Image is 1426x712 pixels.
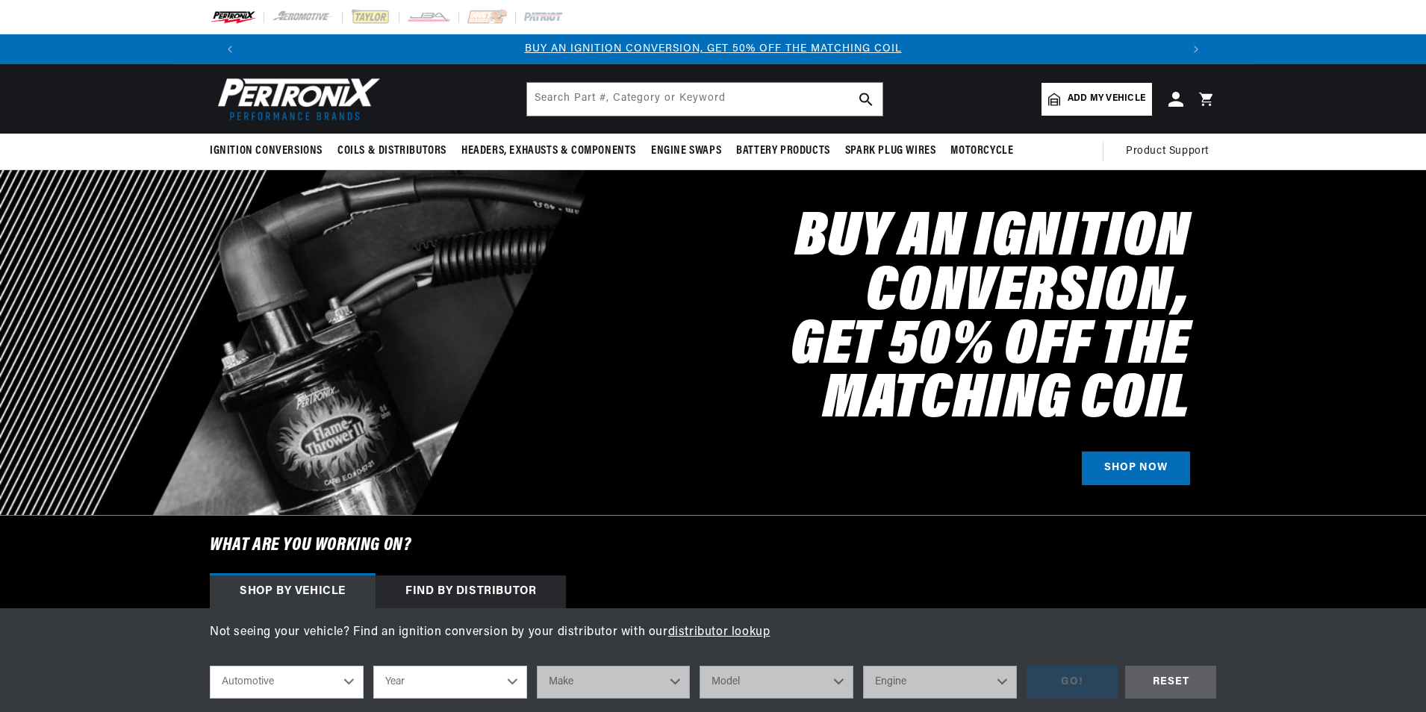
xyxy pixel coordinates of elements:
[527,83,882,116] input: Search Part #, Category or Keyword
[330,134,454,169] summary: Coils & Distributors
[210,73,382,125] img: Pertronix
[1082,452,1190,485] a: SHOP NOW
[644,134,729,169] summary: Engine Swaps
[943,134,1021,169] summary: Motorcycle
[850,83,882,116] button: search button
[1126,143,1209,160] span: Product Support
[1181,34,1211,64] button: Translation missing: en.sections.announcements.next_announcement
[729,134,838,169] summary: Battery Products
[1042,83,1152,116] a: Add my vehicle
[172,34,1254,64] slideshow-component: Translation missing: en.sections.announcements.announcement_bar
[245,41,1181,57] div: Announcement
[337,143,446,159] span: Coils & Distributors
[537,666,691,699] select: Make
[461,143,636,159] span: Headers, Exhausts & Components
[700,666,853,699] select: Model
[736,143,830,159] span: Battery Products
[863,666,1017,699] select: Engine
[525,43,902,54] a: BUY AN IGNITION CONVERSION, GET 50% OFF THE MATCHING COIL
[1125,666,1216,699] div: RESET
[651,143,721,159] span: Engine Swaps
[950,143,1013,159] span: Motorcycle
[838,134,944,169] summary: Spark Plug Wires
[1068,92,1145,106] span: Add my vehicle
[668,626,770,638] a: distributor lookup
[210,134,330,169] summary: Ignition Conversions
[210,143,323,159] span: Ignition Conversions
[215,34,245,64] button: Translation missing: en.sections.announcements.previous_announcement
[210,575,376,608] div: Shop by vehicle
[376,575,566,608] div: Find by Distributor
[1126,134,1216,169] summary: Product Support
[454,134,644,169] summary: Headers, Exhausts & Components
[373,666,527,699] select: Year
[172,516,1254,575] h6: What are you working on?
[552,212,1190,428] h2: Buy an Ignition Conversion, Get 50% off the Matching Coil
[210,666,364,699] select: Ride Type
[245,41,1181,57] div: 1 of 3
[210,623,1216,643] p: Not seeing your vehicle? Find an ignition conversion by your distributor with our
[845,143,936,159] span: Spark Plug Wires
